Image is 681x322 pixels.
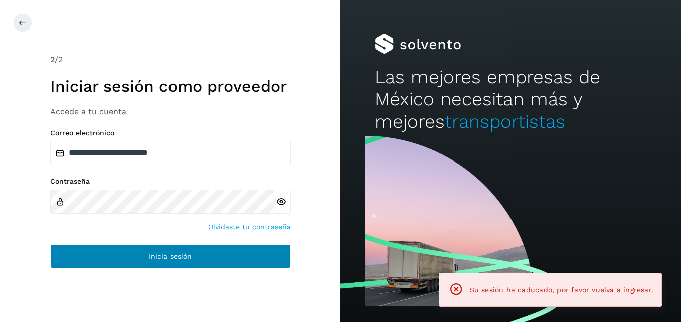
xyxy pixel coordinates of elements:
span: Su sesión ha caducado, por favor vuelva a ingresar. [470,286,653,294]
h3: Accede a tu cuenta [50,107,291,116]
h2: Las mejores empresas de México necesitan más y mejores [375,66,647,133]
span: transportistas [445,111,565,132]
label: Correo electrónico [50,129,291,137]
div: /2 [50,54,291,66]
span: Inicia sesión [149,253,192,260]
a: Olvidaste tu contraseña [208,222,291,232]
span: 2 [50,55,55,64]
h1: Iniciar sesión como proveedor [50,77,291,96]
label: Contraseña [50,177,291,186]
button: Inicia sesión [50,244,291,268]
